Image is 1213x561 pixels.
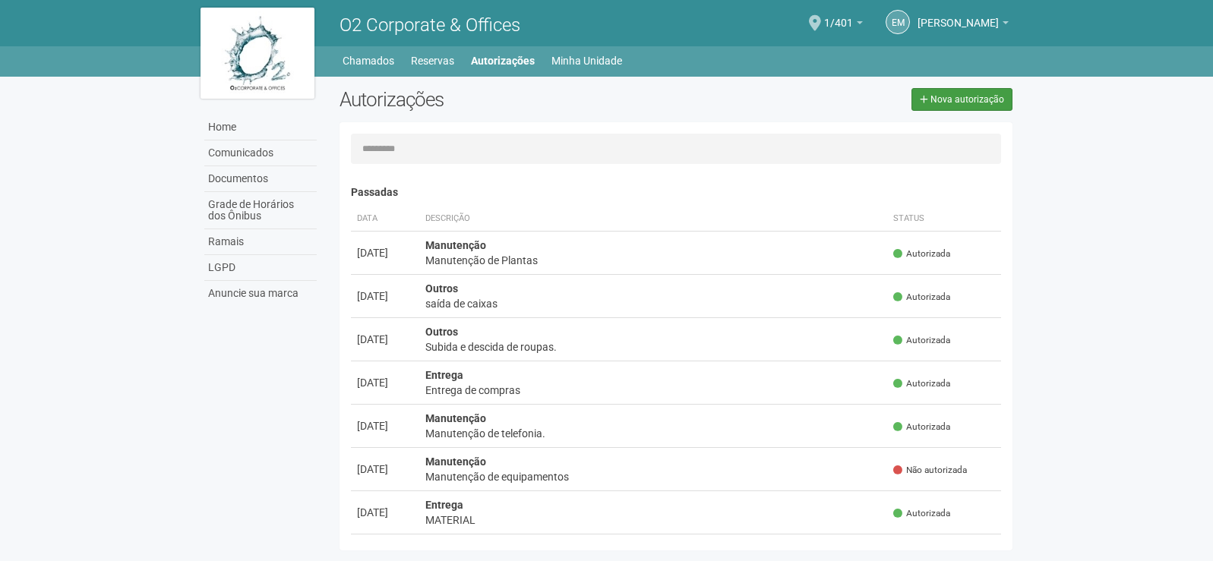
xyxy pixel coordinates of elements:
div: [DATE] [357,288,413,304]
a: Reservas [411,50,454,71]
div: Entrega de compras [425,383,882,398]
span: Autorizada [893,291,950,304]
a: Grade de Horários dos Ônibus [204,192,317,229]
a: LGPD [204,255,317,281]
div: [DATE] [357,462,413,477]
a: Documentos [204,166,317,192]
div: [DATE] [357,505,413,520]
a: Home [204,115,317,140]
th: Descrição [419,206,888,232]
div: MATERIAL [425,512,882,528]
a: Nova autorização [911,88,1012,111]
h2: Autorizações [340,88,665,111]
th: Data [351,206,419,232]
a: Chamados [343,50,394,71]
span: Eloisa Mazoni Guntzel [918,2,999,29]
strong: Entrega [425,369,463,381]
a: Comunicados [204,140,317,166]
div: [DATE] [357,332,413,347]
span: Autorizada [893,421,950,433]
div: Manutenção de Plantas [425,253,882,268]
a: Autorizações [471,50,535,71]
span: Autorizada [893,377,950,390]
span: 1/401 [824,2,853,29]
th: Status [887,206,1001,232]
a: Ramais [204,229,317,255]
a: Anuncie sua marca [204,281,317,306]
a: Minha Unidade [551,50,622,71]
img: logo.jpg [201,8,314,99]
div: [DATE] [357,375,413,390]
div: saída de caixas [425,296,882,311]
h4: Passadas [351,187,1002,198]
div: [DATE] [357,245,413,260]
span: Nova autorização [930,94,1004,105]
strong: Entrega [425,499,463,511]
div: [DATE] [357,418,413,433]
div: Manutenção de equipamentos [425,469,882,484]
span: Autorizada [893,247,950,260]
span: Autorizada [893,507,950,520]
a: EM [886,10,910,34]
span: O2 Corporate & Offices [340,14,520,36]
span: Não autorizada [893,464,967,477]
strong: Manutenção [425,455,486,468]
strong: Outros [425,326,458,338]
div: Subida e descida de roupas. [425,339,882,355]
strong: Outros [425,282,458,295]
strong: Manutenção [425,239,486,251]
strong: Manutenção [425,412,486,424]
a: 1/401 [824,19,863,31]
a: [PERSON_NAME] [918,19,1009,31]
span: Autorizada [893,334,950,347]
div: Manutenção de telefonia. [425,426,882,441]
